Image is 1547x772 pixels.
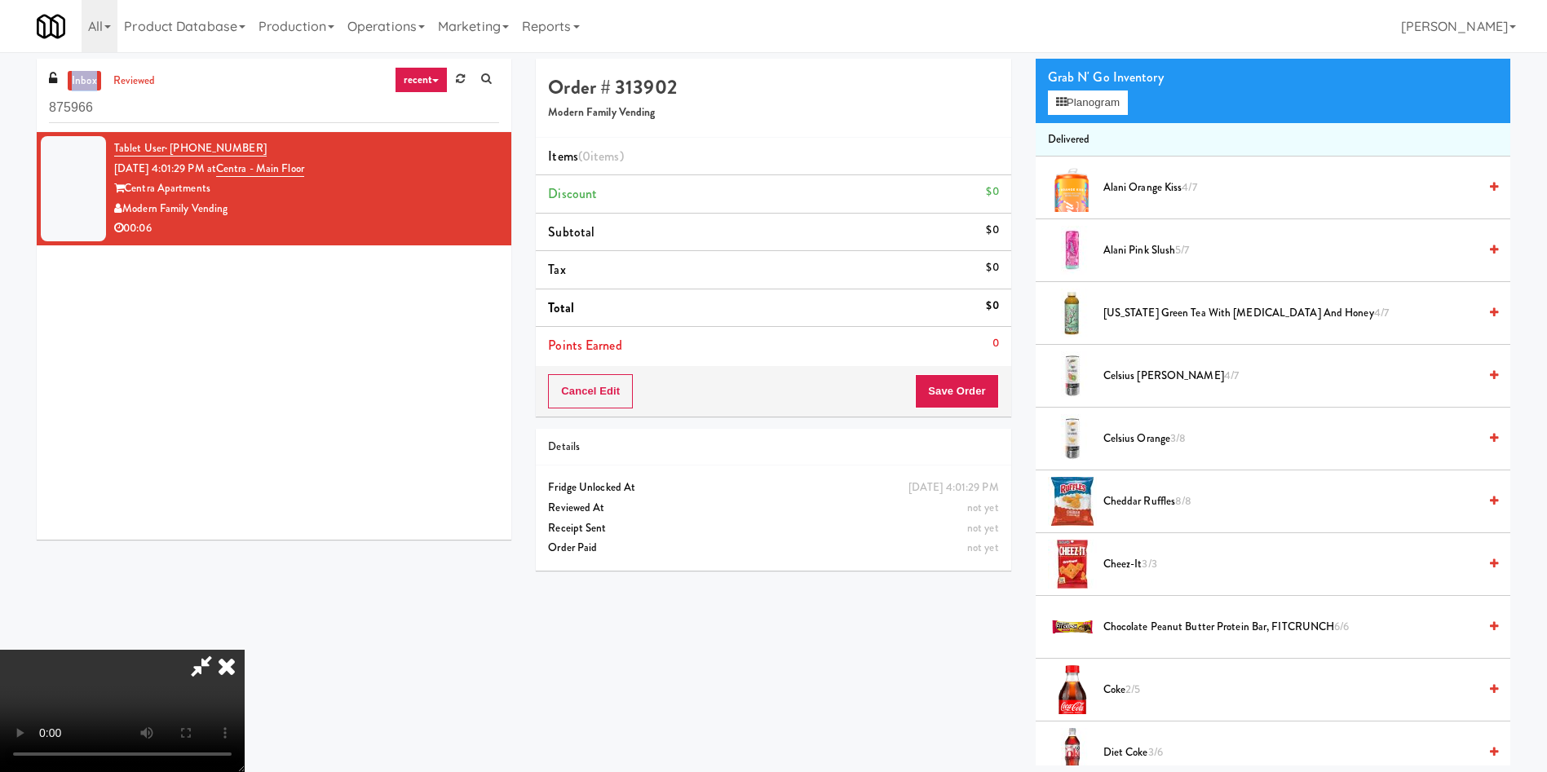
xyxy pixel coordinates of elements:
div: Diet Coke3/6 [1097,743,1498,763]
span: Diet Coke [1103,743,1478,763]
div: Coke2/5 [1097,680,1498,700]
div: Cheez-It3/3 [1097,554,1498,575]
h4: Order # 313902 [548,77,998,98]
span: not yet [967,540,999,555]
div: Alani Pink Slush5/7 [1097,240,1498,261]
span: · [PHONE_NUMBER] [165,140,267,156]
span: Subtotal [548,223,594,241]
a: inbox [68,71,101,91]
button: Cancel Edit [548,374,633,408]
div: Modern Family Vending [114,199,499,219]
div: Receipt Sent [548,518,998,539]
input: Search vision orders [49,93,499,123]
div: Centra Apartments [114,179,499,199]
div: Chocolate Peanut Butter Protein Bar, FITCRUNCH6/6 [1097,617,1498,637]
span: 8/8 [1175,493,1191,509]
span: Tax [548,260,565,279]
span: Items [548,147,623,165]
div: $0 [986,220,998,240]
a: Centra - Main Floor [216,161,304,177]
div: [US_STATE] Green Tea with [MEDICAL_DATA] and Honey4/7 [1097,303,1498,324]
span: 3/3 [1142,556,1156,571]
ng-pluralize: items [590,147,620,165]
div: Celsius Orange3/8 [1097,429,1498,449]
div: Alani Orange Kiss4/7 [1097,178,1498,198]
span: Alani Pink Slush [1103,240,1478,261]
div: Reviewed At [548,498,998,518]
div: Cheddar Ruffles8/8 [1097,492,1498,512]
span: Cheddar Ruffles [1103,492,1478,512]
li: Tablet User· [PHONE_NUMBER][DATE] 4:01:29 PM atCentra - Main FloorCentra ApartmentsModern Family ... [37,132,511,245]
div: 0 [992,333,999,354]
span: 4/7 [1224,368,1239,383]
span: Coke [1103,680,1478,700]
span: Cheez-It [1103,554,1478,575]
span: not yet [967,520,999,536]
a: reviewed [109,71,160,91]
span: 4/7 [1182,179,1196,195]
span: Total [548,298,574,317]
span: 3/8 [1170,430,1186,446]
div: Celsius [PERSON_NAME]4/7 [1097,366,1498,386]
span: 4/7 [1374,305,1389,320]
span: Points Earned [548,336,621,355]
span: not yet [967,500,999,515]
div: Grab N' Go Inventory [1048,65,1498,90]
div: $0 [986,296,998,316]
span: 3/6 [1148,744,1163,760]
button: Save Order [915,374,998,408]
div: [DATE] 4:01:29 PM [908,478,999,498]
div: Order Paid [548,538,998,558]
img: Micromart [37,12,65,41]
span: Celsius [PERSON_NAME] [1103,366,1478,386]
span: 5/7 [1175,242,1189,258]
span: Chocolate Peanut Butter Protein Bar, FITCRUNCH [1103,617,1478,637]
a: Tablet User· [PHONE_NUMBER] [114,140,267,157]
button: Planogram [1048,90,1128,115]
span: (0 ) [578,147,624,165]
h5: Modern Family Vending [548,107,998,119]
div: Fridge Unlocked At [548,478,998,498]
li: Delivered [1036,123,1510,157]
div: 00:06 [114,218,499,239]
a: recent [395,67,449,93]
span: 2/5 [1125,682,1140,697]
div: Details [548,437,998,457]
span: [DATE] 4:01:29 PM at [114,161,216,176]
span: Celsius Orange [1103,429,1478,449]
div: $0 [986,182,998,202]
span: 6/6 [1334,619,1349,634]
div: $0 [986,258,998,278]
span: [US_STATE] Green Tea with [MEDICAL_DATA] and Honey [1103,303,1478,324]
span: Discount [548,184,597,203]
span: Alani Orange Kiss [1103,178,1478,198]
